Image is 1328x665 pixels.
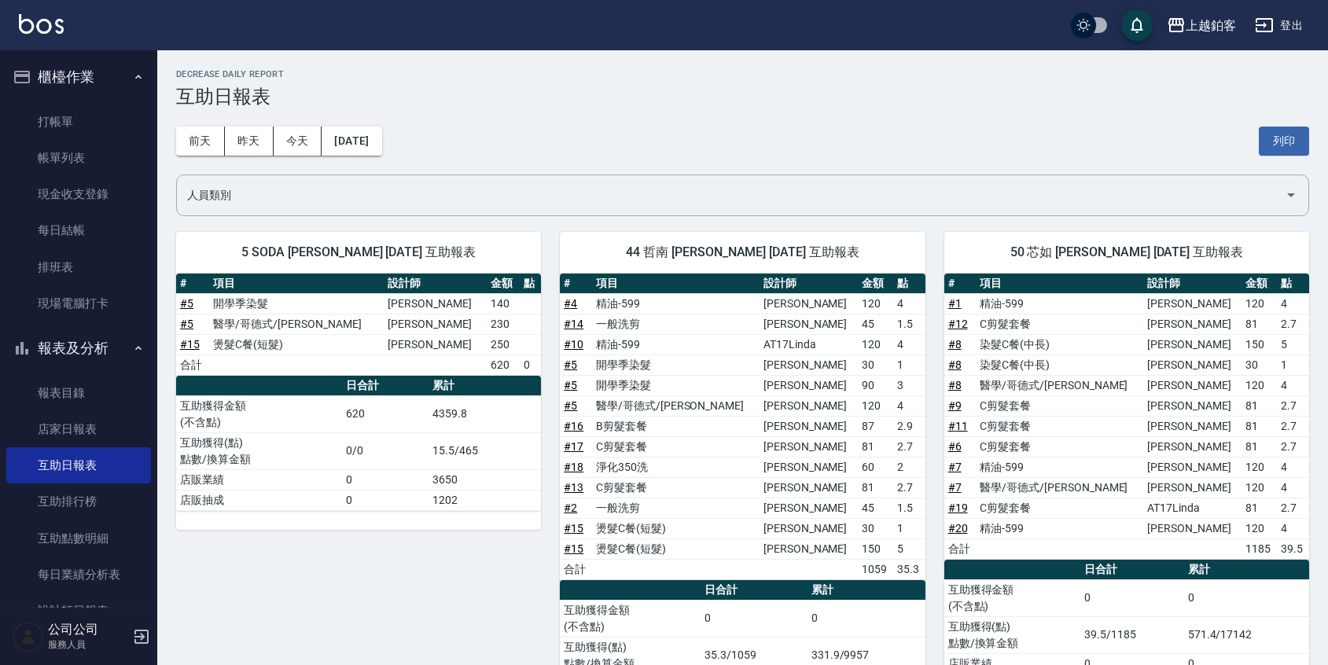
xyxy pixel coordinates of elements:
[48,637,128,652] p: 服務人員
[176,355,209,375] td: 合計
[760,355,858,375] td: [PERSON_NAME]
[858,274,893,294] th: 金額
[564,338,583,351] a: #10
[1161,9,1242,42] button: 上越鉑客
[1184,579,1309,616] td: 0
[1242,274,1277,294] th: 金額
[1242,518,1277,538] td: 120
[1242,457,1277,477] td: 120
[858,498,893,518] td: 45
[6,140,151,176] a: 帳單列表
[342,469,429,490] td: 0
[948,379,962,391] a: #8
[592,477,760,498] td: C剪髮套餐
[564,502,577,514] a: #2
[893,274,925,294] th: 點
[1259,127,1309,156] button: 列印
[564,420,583,432] a: #16
[1242,293,1277,314] td: 120
[1143,293,1242,314] td: [PERSON_NAME]
[858,355,893,375] td: 30
[592,314,760,334] td: 一般洗剪
[944,616,1081,653] td: 互助獲得(點) 點數/換算金額
[6,57,151,97] button: 櫃檯作業
[948,399,962,412] a: #9
[948,481,962,494] a: #7
[564,297,577,310] a: #4
[342,490,429,510] td: 0
[944,579,1081,616] td: 互助獲得金額 (不含點)
[893,375,925,395] td: 3
[6,447,151,483] a: 互助日報表
[13,621,44,652] img: Person
[948,358,962,371] a: #8
[176,490,342,510] td: 店販抽成
[195,244,522,260] span: 5 SODA [PERSON_NAME] [DATE] 互助報表
[948,502,968,514] a: #19
[760,436,858,457] td: [PERSON_NAME]
[976,518,1143,538] td: 精油-599
[564,440,583,453] a: #17
[760,498,858,518] td: [PERSON_NAME]
[976,274,1143,294] th: 項目
[893,416,925,436] td: 2.9
[180,338,200,351] a: #15
[858,538,893,559] td: 150
[893,293,925,314] td: 4
[1143,395,1242,416] td: [PERSON_NAME]
[429,469,541,490] td: 3650
[1242,355,1277,375] td: 30
[564,461,583,473] a: #18
[520,355,541,375] td: 0
[976,416,1143,436] td: C剪髮套餐
[976,498,1143,518] td: C剪髮套餐
[760,293,858,314] td: [PERSON_NAME]
[976,375,1143,395] td: 醫學/哥德式/[PERSON_NAME]
[858,375,893,395] td: 90
[176,127,225,156] button: 前天
[1277,498,1309,518] td: 2.7
[384,334,486,355] td: [PERSON_NAME]
[180,297,193,310] a: #5
[858,395,893,416] td: 120
[858,293,893,314] td: 120
[560,600,701,637] td: 互助獲得金額 (不含點)
[592,538,760,559] td: 燙髮C餐(短髮)
[760,518,858,538] td: [PERSON_NAME]
[592,334,760,355] td: 精油-599
[1249,11,1309,40] button: 登出
[858,457,893,477] td: 60
[976,457,1143,477] td: 精油-599
[963,244,1290,260] span: 50 芯如 [PERSON_NAME] [DATE] 互助報表
[342,432,429,469] td: 0/0
[1277,395,1309,416] td: 2.7
[322,127,381,156] button: [DATE]
[1143,314,1242,334] td: [PERSON_NAME]
[1242,436,1277,457] td: 81
[520,274,541,294] th: 點
[176,395,342,432] td: 互助獲得金額 (不含點)
[976,436,1143,457] td: C剪髮套餐
[384,274,486,294] th: 設計師
[760,375,858,395] td: [PERSON_NAME]
[6,285,151,321] a: 現場電腦打卡
[592,375,760,395] td: 開學季染髮
[858,314,893,334] td: 45
[1242,395,1277,416] td: 81
[1277,436,1309,457] td: 2.7
[976,477,1143,498] td: 醫學/哥德式/[PERSON_NAME]
[176,86,1309,108] h3: 互助日報表
[176,274,209,294] th: #
[6,483,151,520] a: 互助排行榜
[1277,538,1309,559] td: 39.5
[6,104,151,140] a: 打帳單
[1242,498,1277,518] td: 81
[701,600,807,637] td: 0
[225,127,274,156] button: 昨天
[564,481,583,494] a: #13
[1242,314,1277,334] td: 81
[760,457,858,477] td: [PERSON_NAME]
[760,416,858,436] td: [PERSON_NAME]
[1186,16,1236,35] div: 上越鉑客
[183,182,1278,209] input: 人員名稱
